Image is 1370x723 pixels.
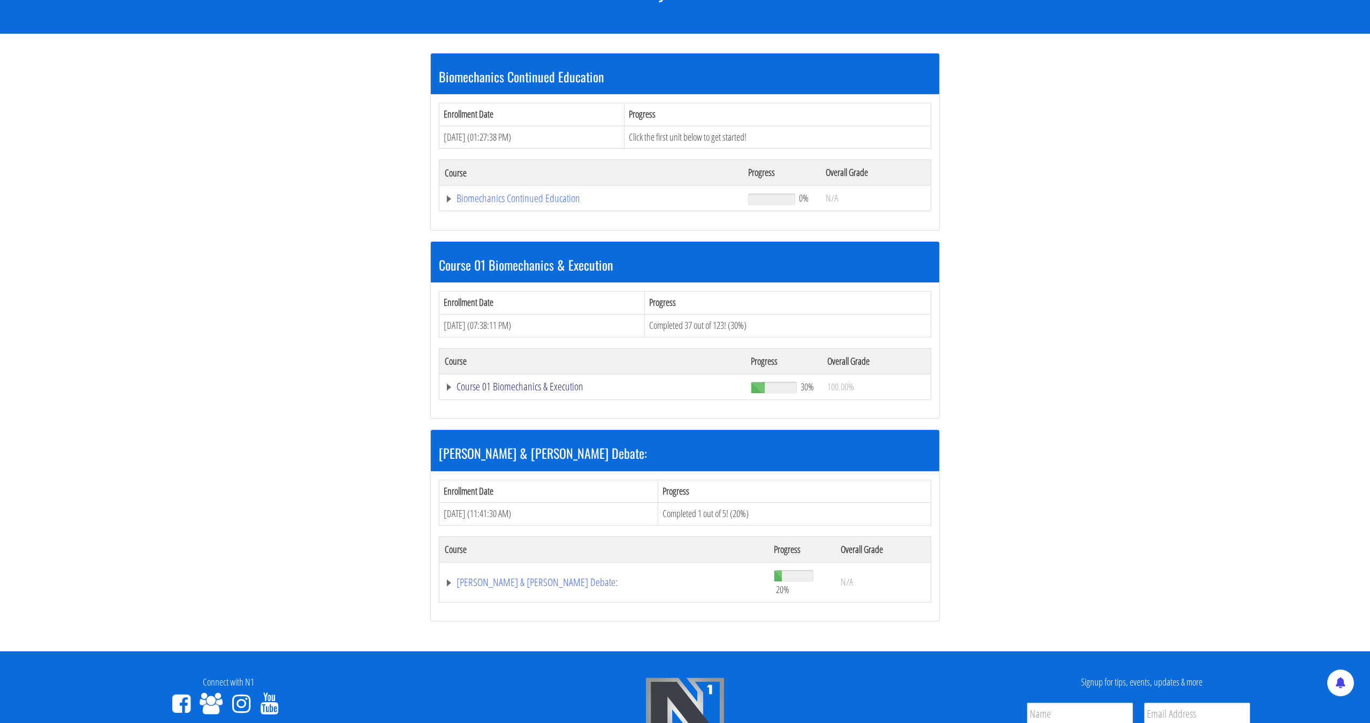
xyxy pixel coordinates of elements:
td: Completed 37 out of 123! (30%) [645,314,931,337]
th: Overall Grade [820,160,931,186]
th: Progress [658,480,931,503]
th: Progress [745,348,822,374]
h3: Biomechanics Continued Education [439,70,931,83]
th: Progress [768,536,835,562]
td: N/A [835,562,931,602]
th: Enrollment Date [439,480,658,503]
a: [PERSON_NAME] & [PERSON_NAME] Debate: [445,577,763,588]
td: N/A [820,186,931,211]
span: 20% [776,583,789,595]
th: Course [439,348,745,374]
span: 30% [801,381,814,393]
td: 100.00% [822,374,931,399]
a: Biomechanics Continued Education [445,193,737,204]
h3: Course 01 Biomechanics & Execution [439,258,931,272]
h4: Connect with N1 [8,677,448,688]
td: Click the first unit below to get started! [624,126,931,149]
th: Enrollment Date [439,103,625,126]
h4: Signup for tips, events, updates & more [922,677,1362,688]
th: Enrollment Date [439,291,645,314]
th: Progress [743,160,820,186]
th: Course [439,536,768,562]
td: Completed 1 out of 5! (20%) [658,503,931,526]
td: [DATE] (07:38:11 PM) [439,314,645,337]
td: [DATE] (01:27:38 PM) [439,126,625,149]
span: 0% [799,192,809,204]
td: [DATE] (11:41:30 AM) [439,503,658,526]
th: Course [439,160,743,186]
a: Course 01 Biomechanics & Execution [445,381,740,392]
h3: [PERSON_NAME] & [PERSON_NAME] Debate: [439,446,931,460]
th: Progress [645,291,931,314]
th: Overall Grade [822,348,931,374]
th: Overall Grade [835,536,931,562]
th: Progress [624,103,931,126]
